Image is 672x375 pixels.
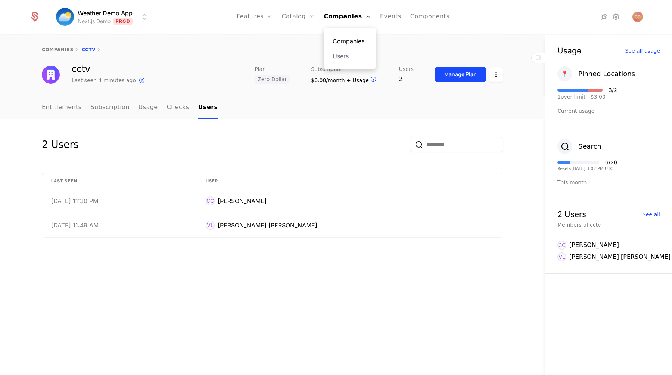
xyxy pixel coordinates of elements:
div: VL [557,252,566,261]
div: Next.js Demo [78,18,111,25]
button: Select environment [58,9,149,25]
div: Last seen 4 minutes ago [72,77,136,84]
a: Integrations [600,12,609,21]
button: 📍Pinned Locations [557,66,635,81]
span: Subscription [311,66,343,72]
div: See all usage [625,48,660,53]
div: 📍 [557,66,572,81]
div: Members of cctv [557,221,660,229]
div: [PERSON_NAME] [218,196,267,205]
div: Manage Plan [444,71,477,78]
a: Users [198,97,218,119]
div: 3 / 2 [609,87,617,93]
a: Entitlements [42,97,82,119]
div: VL [206,221,215,230]
div: [DATE] 11:30 PM [51,198,188,204]
div: CC [557,241,566,250]
a: Subscription [91,97,130,119]
img: cctv [42,66,60,84]
button: Manage Plan [435,67,486,82]
div: cctv [72,65,146,74]
img: Weather Demo App [56,8,74,26]
span: + Usage [346,77,369,83]
div: 2 [399,75,414,84]
div: This month [557,179,660,186]
div: [PERSON_NAME] [PERSON_NAME] [569,252,671,261]
div: Usage [557,47,581,55]
div: 2 Users [42,137,79,152]
div: 2 Users [557,210,586,218]
img: Cole Demo [632,12,643,22]
nav: Main [42,97,503,119]
a: Users [333,52,367,61]
th: User [197,173,503,189]
div: 6 / 20 [605,160,617,165]
div: CC [206,196,215,205]
button: Open user button [632,12,643,22]
a: Usage [139,97,158,119]
span: Prod [113,18,133,25]
div: Pinned Locations [578,69,635,79]
div: [PERSON_NAME] [569,241,619,250]
button: Select action [489,67,503,82]
span: Zero Dollar [255,75,290,84]
button: Search [557,139,601,154]
th: Last Seen [42,173,197,189]
div: $0.00/month [311,75,378,84]
a: Checks [167,97,189,119]
a: Companies [333,37,367,46]
div: Current usage [557,107,660,115]
div: [PERSON_NAME] [PERSON_NAME] [218,221,317,230]
div: See all [643,212,660,217]
span: Users [399,66,414,72]
a: Settings [612,12,620,21]
span: Plan [255,66,266,72]
ul: Choose Sub Page [42,97,218,119]
div: Search [578,141,601,152]
div: 1 over limit · $3.00 [557,94,617,99]
div: Resets [DATE] 3:02 PM UTC [557,167,617,171]
div: [DATE] 11:49 AM [51,222,188,228]
a: companies [42,47,74,52]
span: Weather Demo App [78,9,133,18]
